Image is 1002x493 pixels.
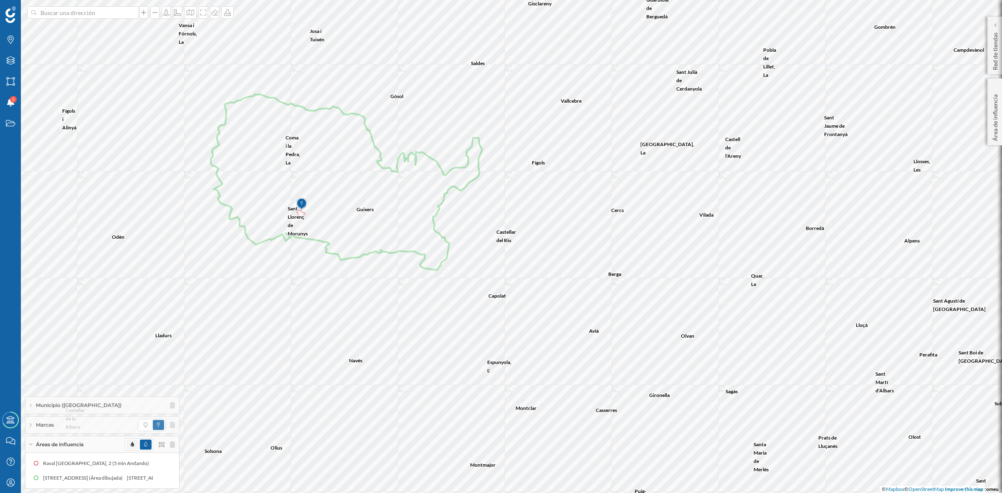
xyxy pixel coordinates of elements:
a: Improve this map [945,486,983,492]
span: Municipio ([GEOGRAPHIC_DATA]) [36,402,121,409]
a: OpenStreetMap [908,486,944,492]
img: Marker [296,196,307,212]
a: Mapbox [886,486,904,492]
span: Marcas [36,421,54,429]
p: Red de tiendas [991,29,999,70]
div: © © [880,486,985,493]
div: [STREET_ADDRESS] (Área dibujada) [35,474,119,482]
p: Área de influencia [991,91,999,141]
img: Geoblink Logo [5,6,16,23]
div: Raval [GEOGRAPHIC_DATA], 2 (5 min Andando) [43,459,153,468]
span: 5 [12,95,15,104]
span: Soporte [17,6,46,13]
div: [STREET_ADDRESS] (Área dibujada) [119,474,203,482]
span: Áreas de influencia [36,441,83,448]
